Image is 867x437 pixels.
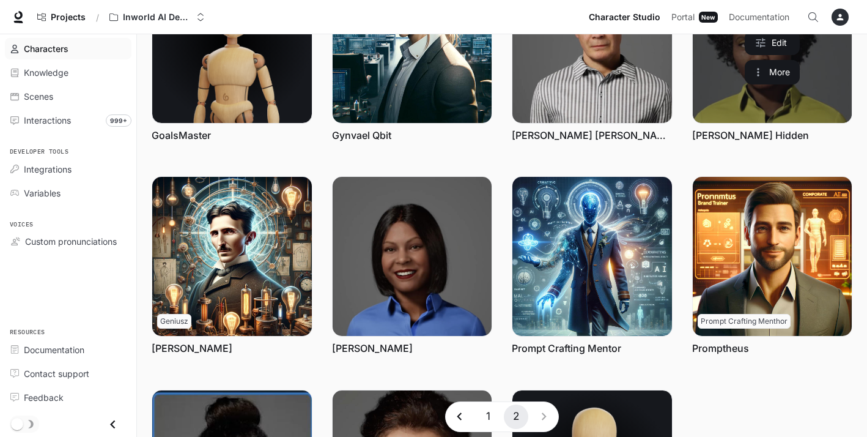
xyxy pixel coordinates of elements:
[724,5,799,29] a: Documentation
[512,177,672,337] img: Prompt Crafting Mentor
[24,187,61,200] span: Variables
[99,412,127,437] button: Close drawer
[332,342,413,355] a: [PERSON_NAME]
[51,12,86,23] span: Projects
[333,177,492,337] img: Priya Ranganathan
[32,5,91,29] a: Go to projects
[152,342,232,355] a: [PERSON_NAME]
[5,38,131,59] a: Characters
[671,10,695,25] span: Portal
[692,342,749,355] a: Promptheus
[91,11,104,24] div: /
[5,159,131,180] a: Integrations
[448,405,472,429] button: Go to previous page
[5,182,131,204] a: Variables
[11,417,23,430] span: Dark mode toggle
[24,114,71,127] span: Interactions
[504,405,528,429] button: page 2
[584,5,665,29] a: Character Studio
[476,405,500,429] button: Go to page 1
[5,387,131,408] a: Feedback
[104,5,210,29] button: Open workspace menu
[123,12,191,23] p: Inworld AI Demos kamil
[801,5,825,29] button: Open Command Menu
[745,31,800,55] a: Edit Mary Hidden
[106,114,131,127] span: 999+
[666,5,723,29] a: PortalNew
[5,86,131,107] a: Scenes
[512,129,673,142] a: [PERSON_NAME] [PERSON_NAME]
[5,363,131,384] a: Contact support
[24,367,89,380] span: Contact support
[24,163,72,176] span: Integrations
[512,342,621,355] a: Prompt Crafting Mentor
[24,343,84,356] span: Documentation
[25,235,117,248] span: Custom pronunciations
[24,66,68,79] span: Knowledge
[693,177,852,337] img: Promptheus
[729,10,789,25] span: Documentation
[24,42,68,55] span: Characters
[745,60,800,84] button: More actions
[692,129,809,142] a: [PERSON_NAME] Hidden
[152,177,312,337] img: Nikola Tesla
[5,231,131,252] a: Custom pronunciations
[152,129,211,142] a: GoalsMaster
[332,129,391,142] a: Gynvael Qbit
[24,391,64,404] span: Feedback
[5,339,131,360] a: Documentation
[5,62,131,83] a: Knowledge
[5,110,131,131] a: Interactions
[589,10,660,25] span: Character Studio
[699,12,718,23] div: New
[24,90,53,103] span: Scenes
[445,402,559,432] nav: pagination navigation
